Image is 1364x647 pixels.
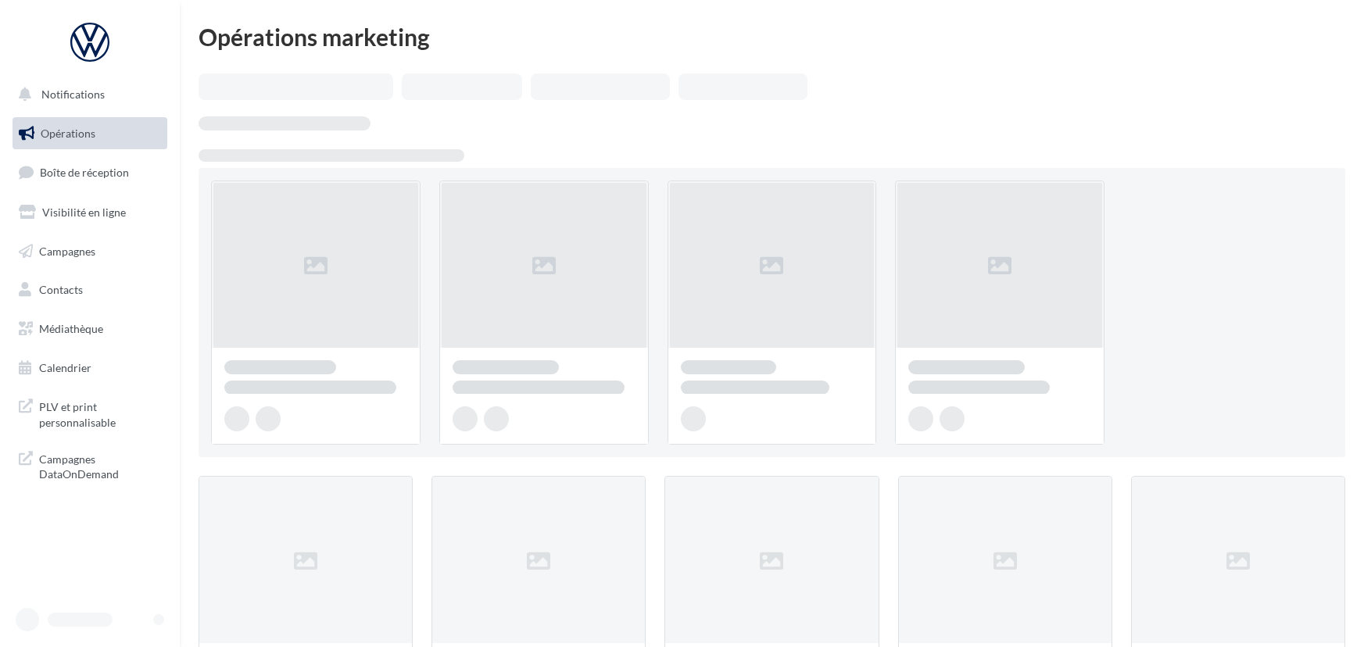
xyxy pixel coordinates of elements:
[9,196,170,229] a: Visibilité en ligne
[42,206,126,219] span: Visibilité en ligne
[39,361,91,374] span: Calendrier
[9,313,170,345] a: Médiathèque
[9,273,170,306] a: Contacts
[9,442,170,488] a: Campagnes DataOnDemand
[199,25,1345,48] div: Opérations marketing
[9,78,164,111] button: Notifications
[40,166,129,179] span: Boîte de réception
[9,352,170,384] a: Calendrier
[41,127,95,140] span: Opérations
[9,117,170,150] a: Opérations
[39,322,103,335] span: Médiathèque
[39,244,95,257] span: Campagnes
[39,449,161,482] span: Campagnes DataOnDemand
[9,235,170,268] a: Campagnes
[39,283,83,296] span: Contacts
[9,390,170,436] a: PLV et print personnalisable
[9,155,170,189] a: Boîte de réception
[41,88,105,101] span: Notifications
[39,396,161,430] span: PLV et print personnalisable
